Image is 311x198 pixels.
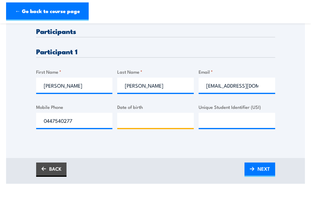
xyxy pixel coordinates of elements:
label: First Name [36,68,113,75]
label: Email [199,68,275,75]
a: BACK [36,163,67,177]
label: Last Name [117,68,194,75]
h3: Participant 1 [36,48,275,55]
label: Mobile Phone [36,103,113,110]
span: NEXT [258,161,270,177]
a: NEXT [244,163,275,177]
h3: Participants [36,28,275,35]
label: Unique Student Identifier (USI) [199,103,275,110]
a: ← Go back to course page [6,2,89,21]
label: Date of birth [117,103,194,110]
